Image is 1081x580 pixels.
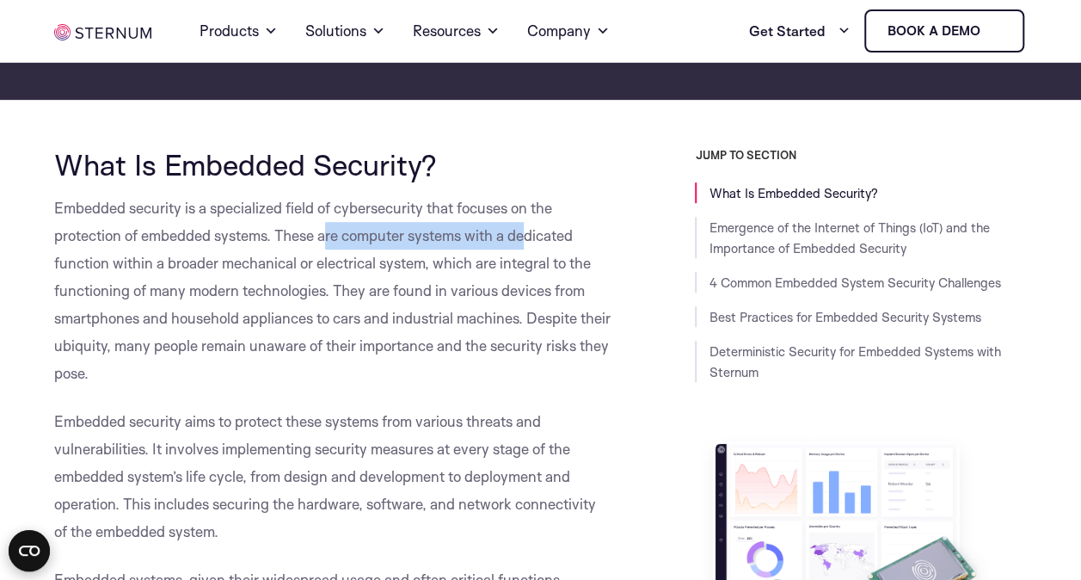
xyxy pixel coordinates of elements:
[709,309,980,325] a: Best Practices for Embedded Security Systems
[54,146,437,182] span: What Is Embedded Security?
[709,275,1000,291] a: 4 Common Embedded System Security Challenges
[709,219,989,256] a: Emergence of the Internet of Things (IoT) and the Importance of Embedded Security
[54,199,611,382] span: Embedded security is a specialized field of cybersecurity that focuses on the protection of embed...
[54,24,151,40] img: sternum iot
[709,343,1000,380] a: Deterministic Security for Embedded Systems with Sternum
[749,14,851,48] a: Get Started
[54,412,596,540] span: Embedded security aims to protect these systems from various threats and vulnerabilities. It invo...
[864,9,1024,52] a: Book a demo
[709,185,877,201] a: What Is Embedded Security?
[987,24,1001,38] img: sternum iot
[695,148,1027,162] h3: JUMP TO SECTION
[9,530,50,571] button: Open CMP widget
